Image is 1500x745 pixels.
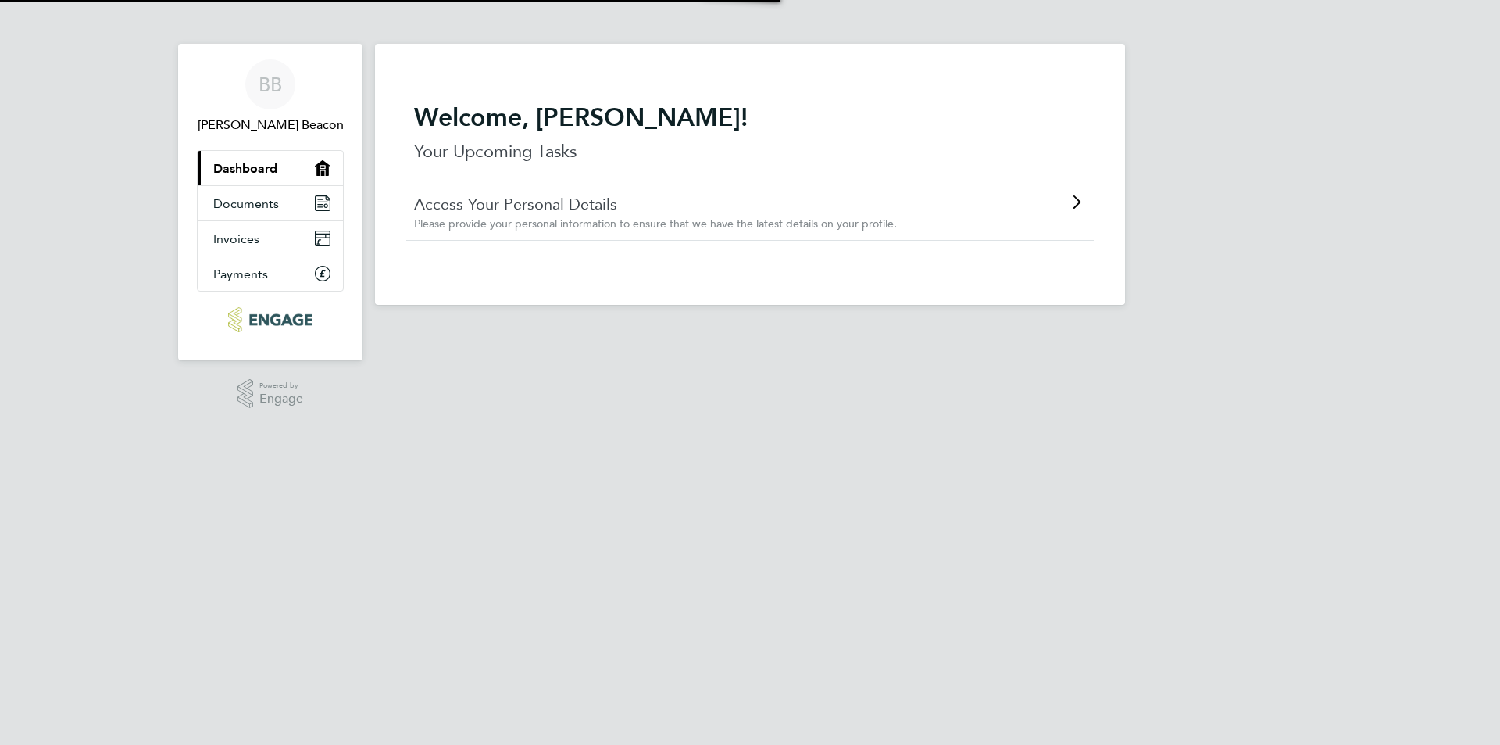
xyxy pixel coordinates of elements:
[197,307,344,332] a: Go to home page
[213,231,259,246] span: Invoices
[178,44,362,360] nav: Main navigation
[213,161,277,176] span: Dashboard
[237,379,304,409] a: Powered byEngage
[414,139,1086,164] p: Your Upcoming Tasks
[213,267,268,281] span: Payments
[198,221,343,256] a: Invoices
[414,194,998,214] a: Access Your Personal Details
[198,186,343,220] a: Documents
[197,116,344,134] span: Bradley Beacon
[414,217,897,231] span: Please provide your personal information to ensure that we have the latest details on your profile.
[198,151,343,185] a: Dashboard
[213,196,279,211] span: Documents
[198,256,343,291] a: Payments
[197,59,344,134] a: BB[PERSON_NAME] Beacon
[259,392,303,406] span: Engage
[414,102,1086,133] h2: Welcome, [PERSON_NAME]!
[259,379,303,392] span: Powered by
[228,307,312,332] img: ncclondon-logo-retina.png
[259,74,282,95] span: BB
